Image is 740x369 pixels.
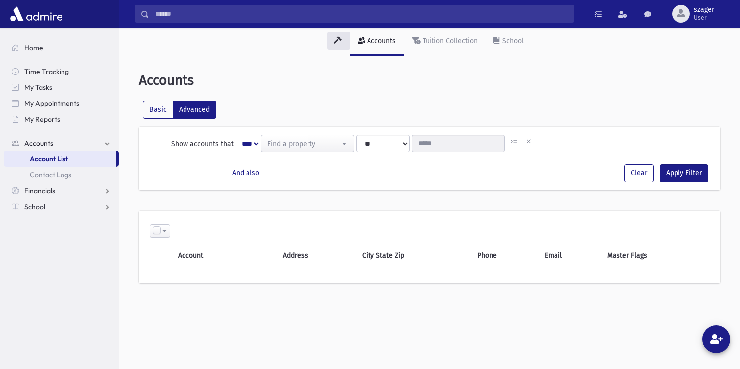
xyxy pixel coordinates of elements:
th: City State Zip [356,244,471,267]
span: Accounts [24,139,53,148]
a: School [4,199,119,215]
th: Phone [471,244,539,267]
button: Apply Filter [660,164,708,182]
img: AdmirePro [8,4,65,24]
span: School [24,202,45,211]
th: Email [539,244,601,267]
span: Contact Logs [30,170,71,179]
span: Accounts [139,72,194,88]
span: My Tasks [24,83,52,92]
th: Account [172,244,251,267]
a: My Appointments [4,95,119,111]
a: Tuition Collection [404,28,486,56]
div: FilterModes [143,101,216,119]
span: Financials [24,186,55,195]
a: Accounts [350,28,404,56]
a: School [486,28,532,56]
label: Show accounts that [171,135,234,152]
button: And also [147,164,266,182]
div: School [500,37,524,45]
a: Financials [4,183,119,199]
u: And also [232,169,259,177]
a: Home [4,40,119,56]
a: Time Tracking [4,64,119,79]
div: Tuition Collection [421,37,478,45]
span: My Reports [24,115,60,124]
button: Clear [624,164,654,182]
span: Home [24,43,43,52]
label: Basic [143,101,173,119]
div: Accounts [365,37,396,45]
th: Master Flags [601,244,712,267]
a: Account List [4,151,116,167]
a: Accounts [4,135,119,151]
th: Address [277,244,356,267]
span: Find a property [267,140,315,148]
a: My Reports [4,111,119,127]
span: Account List [30,154,68,163]
span: Time Tracking [24,67,69,76]
label: Advanced [173,101,216,119]
a: Contact Logs [4,167,119,183]
span: My Appointments [24,99,79,108]
span: szager [694,6,714,14]
input: Search [149,5,574,23]
a: My Tasks [4,79,119,95]
span: User [694,14,714,22]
